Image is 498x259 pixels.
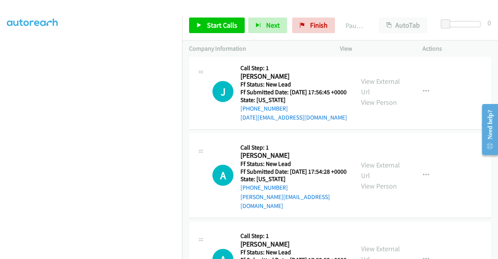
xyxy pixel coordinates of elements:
h5: Call Step: 1 [240,64,347,72]
h5: Ff Status: New Lead [240,81,347,88]
a: Finish [292,18,335,33]
a: [PHONE_NUMBER] [240,184,288,191]
p: View [340,44,409,53]
div: The call is yet to be attempted [212,165,233,186]
p: Actions [423,44,491,53]
p: Paused [345,20,365,31]
h1: J [212,81,233,102]
span: Finish [310,21,328,30]
a: [PERSON_NAME][EMAIL_ADDRESS][DOMAIN_NAME] [240,193,330,210]
a: View External Url [361,160,400,180]
h5: Ff Status: New Lead [240,160,347,168]
iframe: Resource Center [476,99,498,160]
a: View External Url [361,77,400,96]
p: Company Information [189,44,326,53]
h5: Ff Submitted Date: [DATE] 17:56:45 +0000 [240,88,347,96]
h2: [PERSON_NAME] [240,72,347,81]
div: 0 [487,18,491,28]
h5: Call Step: 1 [240,144,347,152]
a: [PHONE_NUMBER] [240,105,288,112]
h5: Ff Status: New Lead [240,248,347,256]
a: [DATE][EMAIL_ADDRESS][DOMAIN_NAME] [240,114,347,121]
h2: [PERSON_NAME] [240,240,347,249]
div: The call is yet to be attempted [212,81,233,102]
a: View Person [361,181,397,190]
h5: State: [US_STATE] [240,175,347,183]
h5: Call Step: 1 [240,232,347,240]
h2: [PERSON_NAME] [240,151,347,160]
span: Start Calls [207,21,237,30]
span: Next [266,21,280,30]
button: Next [248,18,287,33]
h5: Ff Submitted Date: [DATE] 17:54:28 +0000 [240,168,347,176]
a: View Person [361,98,397,107]
a: Start Calls [189,18,245,33]
h5: State: [US_STATE] [240,96,347,104]
h1: A [212,165,233,186]
button: AutoTab [379,18,427,33]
